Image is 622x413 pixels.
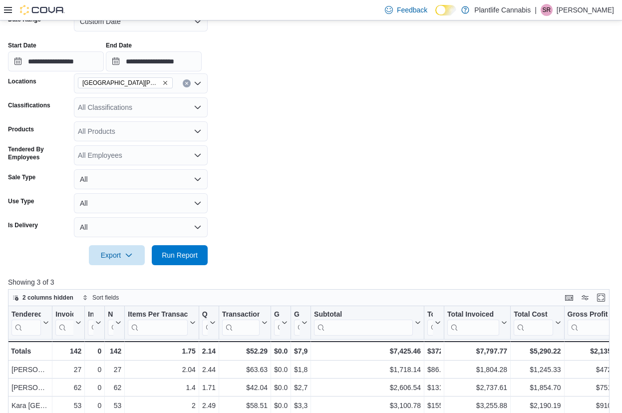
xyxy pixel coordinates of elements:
[568,345,622,357] div: $2,135.24
[74,217,208,237] button: All
[535,4,537,16] p: |
[11,310,41,320] div: Tendered Employee
[194,151,202,159] button: Open list of options
[183,79,191,87] button: Clear input
[82,78,160,88] span: [GEOGRAPHIC_DATA][PERSON_NAME] - [GEOGRAPHIC_DATA]
[294,382,308,394] div: $2,774.94
[314,364,421,376] div: $1,718.14
[274,345,288,357] div: $0.00
[8,197,34,205] label: Use Type
[55,310,73,336] div: Invoices Sold
[128,382,196,394] div: 1.4
[202,345,216,357] div: 2.14
[202,400,216,412] div: 2.49
[514,345,561,357] div: $5,290.22
[128,364,196,376] div: 2.04
[274,400,288,412] div: $0.00
[11,364,49,376] div: [PERSON_NAME]
[222,364,268,376] div: $63.63
[89,245,145,265] button: Export
[152,245,208,265] button: Run Report
[557,4,614,16] p: [PERSON_NAME]
[55,345,81,357] div: 142
[447,310,499,320] div: Total Invoiced
[427,310,433,336] div: Total Tax
[568,364,622,376] div: $472.81
[447,345,507,357] div: $7,797.77
[314,345,421,357] div: $7,425.46
[427,364,441,376] div: $86.14
[106,41,132,49] label: End Date
[541,4,553,16] div: Skyler Rowsell
[11,382,49,394] div: [PERSON_NAME]
[162,80,168,86] button: Remove Fort McMurray - Eagle Ridge from selection in this group
[314,310,413,320] div: Subtotal
[74,169,208,189] button: All
[74,11,208,31] button: Custom Date
[294,310,300,336] div: Gross Sales
[447,400,507,412] div: $3,255.88
[78,77,173,88] span: Fort McMurray - Eagle Ridge
[294,310,308,336] button: Gross Sales
[128,400,196,412] div: 2
[294,400,308,412] div: $3,334.68
[108,382,121,394] div: 62
[222,400,268,412] div: $58.51
[108,310,113,336] div: Net Sold
[128,310,188,320] div: Items Per Transaction
[8,173,35,181] label: Sale Type
[447,310,507,336] button: Total Invoiced
[8,277,616,287] p: Showing 3 of 3
[427,345,441,357] div: $372.31
[314,400,421,412] div: $3,100.78
[194,127,202,135] button: Open list of options
[128,310,188,336] div: Items Per Transaction
[108,345,121,357] div: 142
[11,310,41,336] div: Tendered Employee
[274,310,280,336] div: Gift Card Sales
[128,310,196,336] button: Items Per Transaction
[88,345,101,357] div: 0
[202,310,208,336] div: Qty Per Transaction
[8,145,70,161] label: Tendered By Employees
[106,51,202,71] input: Press the down key to open a popover containing a calendar.
[294,345,308,357] div: $7,962.96
[222,382,268,394] div: $42.04
[579,292,591,304] button: Display options
[8,51,104,71] input: Press the down key to open a popover containing a calendar.
[8,101,50,109] label: Classifications
[74,193,208,213] button: All
[88,310,93,336] div: Invoices Ref
[568,400,622,412] div: $910.59
[55,310,73,320] div: Invoices Sold
[435,15,436,16] span: Dark Mode
[543,4,551,16] span: SR
[108,364,121,376] div: 27
[11,345,49,357] div: Totals
[108,400,121,412] div: 53
[595,292,607,304] button: Enter fullscreen
[314,382,421,394] div: $2,606.54
[427,310,441,336] button: Total Tax
[314,310,421,336] button: Subtotal
[447,382,507,394] div: $2,737.61
[128,345,196,357] div: 1.75
[314,310,413,336] div: Subtotal
[8,292,77,304] button: 2 columns hidden
[92,294,119,302] span: Sort fields
[514,364,561,376] div: $1,245.33
[427,382,441,394] div: $131.07
[514,310,561,336] button: Total Cost
[8,125,34,133] label: Products
[568,310,614,336] div: Gross Profit
[194,79,202,87] button: Open list of options
[8,221,38,229] label: Is Delivery
[202,310,216,336] button: Qty Per Transaction
[108,310,121,336] button: Net Sold
[447,310,499,336] div: Total Invoiced
[88,310,101,336] button: Invoices Ref
[435,5,456,15] input: Dark Mode
[222,310,260,336] div: Transaction Average
[568,310,614,320] div: Gross Profit
[568,382,622,394] div: $751.84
